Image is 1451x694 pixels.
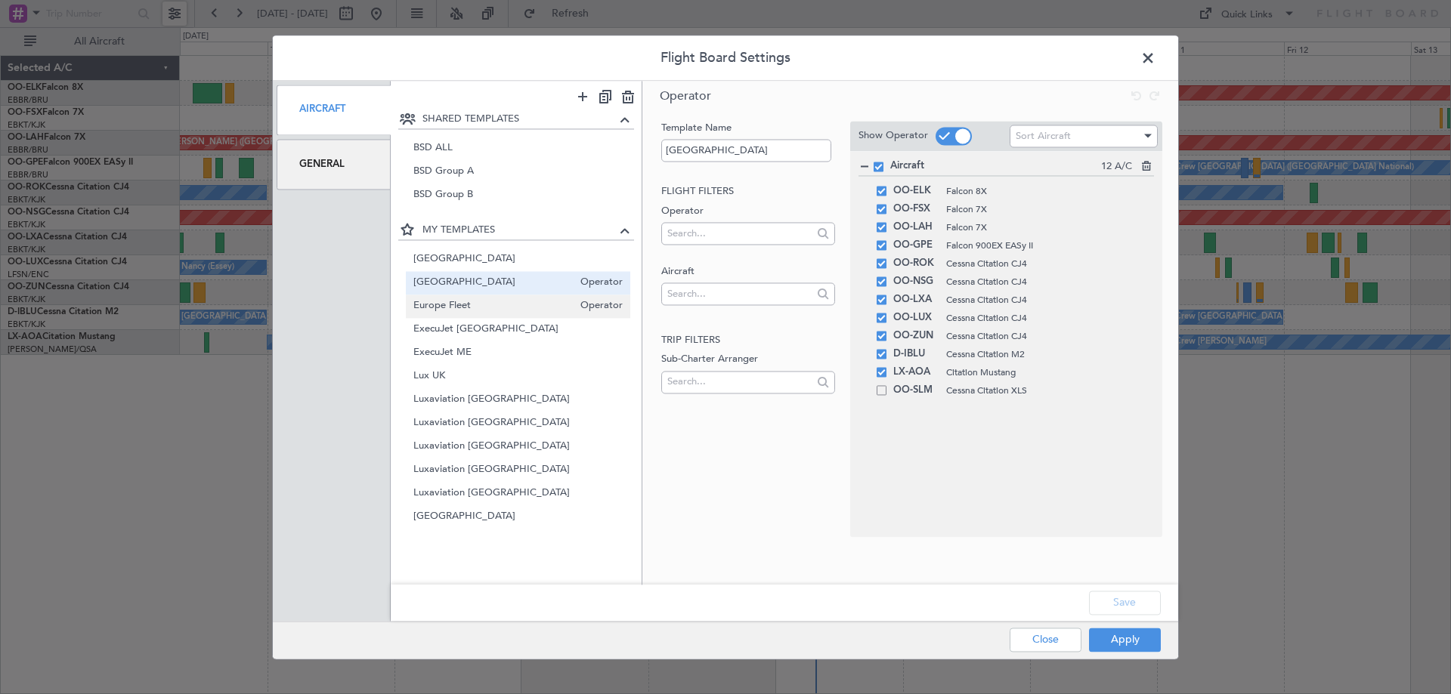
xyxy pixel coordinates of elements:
[946,384,1140,397] span: Cessna Citation XLS
[661,204,834,219] label: Operator
[667,282,812,305] input: Search...
[946,347,1140,361] span: Cessna Citation M2
[946,311,1140,325] span: Cessna Citation CJ4
[277,85,391,135] div: Aircraft
[413,164,623,180] span: BSD Group A
[946,366,1140,379] span: Citation Mustang
[422,112,617,127] span: SHARED TEMPLATES
[946,184,1140,198] span: Falcon 8X
[1101,159,1132,174] span: 12 A/C
[413,509,623,525] span: [GEOGRAPHIC_DATA]
[573,275,623,291] span: Operator
[946,275,1140,288] span: Cessna Citation CJ4
[667,222,812,245] input: Search...
[893,327,939,345] span: OO-ZUN
[413,369,623,384] span: Lux UK
[413,462,623,478] span: Luxaviation [GEOGRAPHIC_DATA]
[893,381,939,399] span: OO-SLM
[277,139,391,190] div: General
[573,298,623,314] span: Operator
[893,345,939,363] span: D-IBLU
[946,202,1140,216] span: Falcon 7X
[893,218,939,236] span: OO-LAH
[273,35,1178,81] header: Flight Board Settings
[667,371,812,393] input: Search...
[893,363,939,381] span: LX-AOA
[946,329,1140,343] span: Cessna Citation CJ4
[893,182,939,200] span: OO-ELK
[661,333,834,348] h2: Trip filters
[893,200,939,218] span: OO-FSX
[413,439,623,455] span: Luxaviation [GEOGRAPHIC_DATA]
[859,129,928,144] label: Show Operator
[893,291,939,309] span: OO-LXA
[890,159,1101,174] span: Aircraft
[422,224,617,239] span: MY TEMPLATES
[893,273,939,291] span: OO-NSG
[1089,628,1161,652] button: Apply
[946,293,1140,307] span: Cessna Citation CJ4
[413,298,574,314] span: Europe Fleet
[893,254,939,273] span: OO-ROK
[893,309,939,327] span: OO-LUX
[661,184,834,199] h2: Flight filters
[413,275,574,291] span: [GEOGRAPHIC_DATA]
[946,239,1140,252] span: Falcon 900EX EASy II
[413,187,623,203] span: BSD Group B
[660,88,711,104] span: Operator
[1016,129,1071,143] span: Sort Aircraft
[413,140,623,156] span: BSD ALL
[413,251,623,267] span: [GEOGRAPHIC_DATA]
[946,221,1140,234] span: Falcon 7X
[413,322,623,338] span: ExecuJet [GEOGRAPHIC_DATA]
[661,264,834,279] label: Aircraft
[413,345,623,361] span: ExecuJet ME
[413,392,623,408] span: Luxaviation [GEOGRAPHIC_DATA]
[893,236,939,254] span: OO-GPE
[661,352,834,367] label: Sub-Charter Arranger
[946,257,1140,270] span: Cessna Citation CJ4
[1010,628,1081,652] button: Close
[661,121,834,136] label: Template Name
[413,415,623,431] span: Luxaviation [GEOGRAPHIC_DATA]
[413,486,623,501] span: Luxaviation [GEOGRAPHIC_DATA]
